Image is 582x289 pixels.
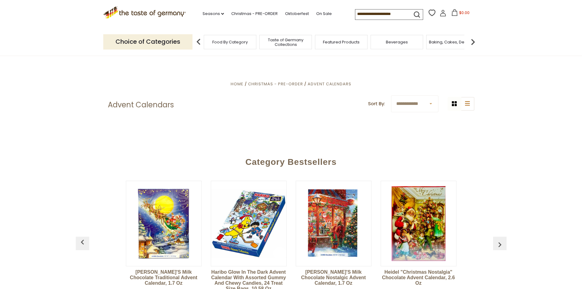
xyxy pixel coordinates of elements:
[126,269,202,288] a: [PERSON_NAME]'s Milk Chocolate Traditional Advent Calendar, 1.7 oz
[467,36,479,48] img: next arrow
[316,10,332,17] a: On Sale
[323,40,360,44] a: Featured Products
[231,81,243,87] a: Home
[212,40,248,44] a: Food By Category
[211,186,286,261] img: Haribo Glow in the Dark Advent Calendar with Assorted Gummy and Chewy Candies, 24 Treat Size Bags...
[448,9,474,18] button: $0.00
[285,10,309,17] a: Oktoberfest
[381,186,456,261] img: Heidel
[203,10,224,17] a: Seasons
[368,100,385,108] label: Sort By:
[296,186,371,261] img: Erika's Milk Chocolate Nostalgic Advent Calendar, 1.7 oz
[459,10,470,15] span: $0.00
[192,36,205,48] img: previous arrow
[429,40,476,44] a: Baking, Cakes, Desserts
[79,148,503,173] div: Category Bestsellers
[381,269,456,288] a: Heidel "Christmas Nostalgia" Chocolate Advent Calendar, 2.6 oz
[231,10,278,17] a: Christmas - PRE-ORDER
[126,186,201,261] img: Erika's Milk Chocolate Traditional Advent Calendar, 1.7 oz
[308,81,351,87] a: Advent Calendars
[108,100,174,109] h1: Advent Calendars
[296,269,372,288] a: [PERSON_NAME]'s Milk Chocolate Nostalgic Advent Calendar, 1.7 oz
[248,81,303,87] a: Christmas - PRE-ORDER
[495,240,505,250] img: previous arrow
[103,34,192,49] p: Choice of Categories
[386,40,408,44] a: Beverages
[261,38,310,47] a: Taste of Germany Collections
[78,237,87,247] img: previous arrow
